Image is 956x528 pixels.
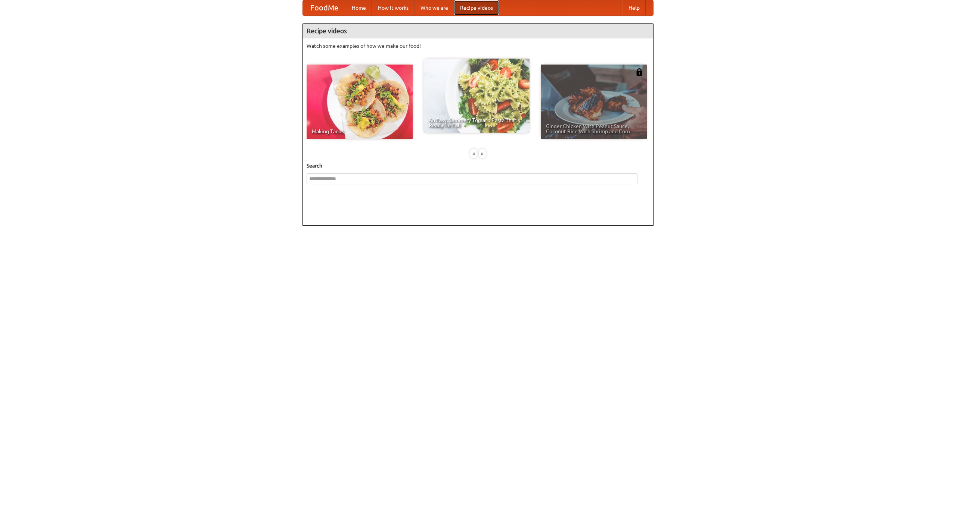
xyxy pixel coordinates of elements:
h5: Search [307,162,649,169]
a: Recipe videos [454,0,499,15]
img: 483408.png [636,68,643,76]
a: Help [623,0,646,15]
a: An Easy, Summery Tomato Pasta That's Ready for Fall [423,59,530,133]
div: « [470,149,477,158]
span: Making Tacos [312,129,407,134]
span: An Easy, Summery Tomato Pasta That's Ready for Fall [429,118,524,128]
a: Making Tacos [307,65,413,139]
a: Home [346,0,372,15]
h4: Recipe videos [303,24,653,38]
a: FoodMe [303,0,346,15]
p: Watch some examples of how we make our food! [307,42,649,50]
a: Who we are [415,0,454,15]
div: » [479,149,486,158]
a: How it works [372,0,415,15]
